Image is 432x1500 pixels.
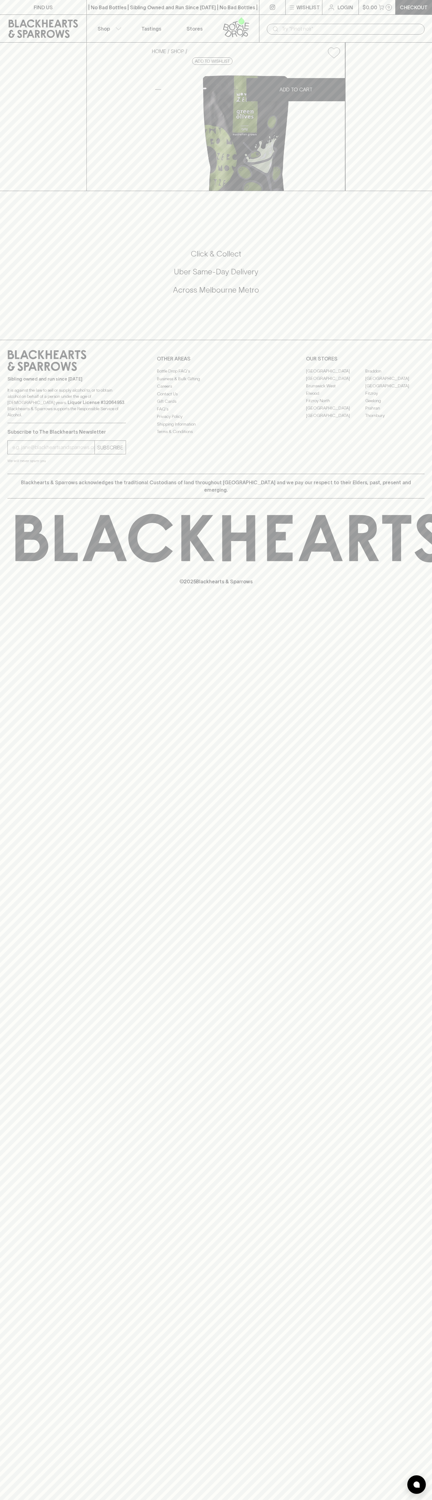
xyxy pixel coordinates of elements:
[365,390,425,397] a: Fitzroy
[7,249,425,259] h5: Click & Collect
[306,382,365,390] a: Brunswick West
[365,412,425,419] a: Thornbury
[157,428,275,435] a: Terms & Conditions
[157,390,275,398] a: Contact Us
[12,443,94,452] input: e.g. jane@blackheartsandsparrows.com.au
[173,15,216,42] a: Stores
[157,398,275,405] a: Gift Cards
[338,4,353,11] p: Login
[282,24,420,34] input: Try "Pinot noir"
[413,1481,420,1488] img: bubble-icon
[306,397,365,404] a: Fitzroy North
[34,4,53,11] p: FIND US
[7,376,126,382] p: Sibling owned and run since [DATE]
[97,444,123,451] p: SUBSCRIBE
[388,6,390,9] p: 0
[68,400,124,405] strong: Liquor License #32064953
[147,63,345,191] img: 25865.png
[306,412,365,419] a: [GEOGRAPHIC_DATA]
[192,57,233,65] button: Add to wishlist
[365,375,425,382] a: [GEOGRAPHIC_DATA]
[157,355,275,362] p: OTHER AREAS
[7,285,425,295] h5: Across Melbourne Metro
[157,383,275,390] a: Careers
[365,382,425,390] a: [GEOGRAPHIC_DATA]
[152,48,166,54] a: HOME
[279,86,312,93] p: ADD TO CART
[87,15,130,42] button: Shop
[7,428,126,435] p: Subscribe to The Blackhearts Newsletter
[157,368,275,375] a: Bottle Drop FAQ's
[98,25,110,32] p: Shop
[400,4,428,11] p: Checkout
[157,413,275,420] a: Privacy Policy
[7,458,126,464] p: We will never spam you
[246,78,345,101] button: ADD TO CART
[157,420,275,428] a: Shipping Information
[187,25,203,32] p: Stores
[306,367,365,375] a: [GEOGRAPHIC_DATA]
[157,405,275,413] a: FAQ's
[296,4,320,11] p: Wishlist
[130,15,173,42] a: Tastings
[306,404,365,412] a: [GEOGRAPHIC_DATA]
[7,224,425,327] div: Call to action block
[306,375,365,382] a: [GEOGRAPHIC_DATA]
[325,45,342,61] button: Add to wishlist
[365,367,425,375] a: Braddon
[363,4,377,11] p: $0.00
[7,267,425,277] h5: Uber Same-Day Delivery
[365,404,425,412] a: Prahran
[157,375,275,382] a: Business & Bulk Gifting
[12,479,420,494] p: Blackhearts & Sparrows acknowledges the traditional Custodians of land throughout [GEOGRAPHIC_DAT...
[95,441,126,454] button: SUBSCRIBE
[365,397,425,404] a: Geelong
[141,25,161,32] p: Tastings
[171,48,184,54] a: SHOP
[306,390,365,397] a: Elwood
[306,355,425,362] p: OUR STORES
[7,387,126,418] p: It is against the law to sell or supply alcohol to, or to obtain alcohol on behalf of a person un...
